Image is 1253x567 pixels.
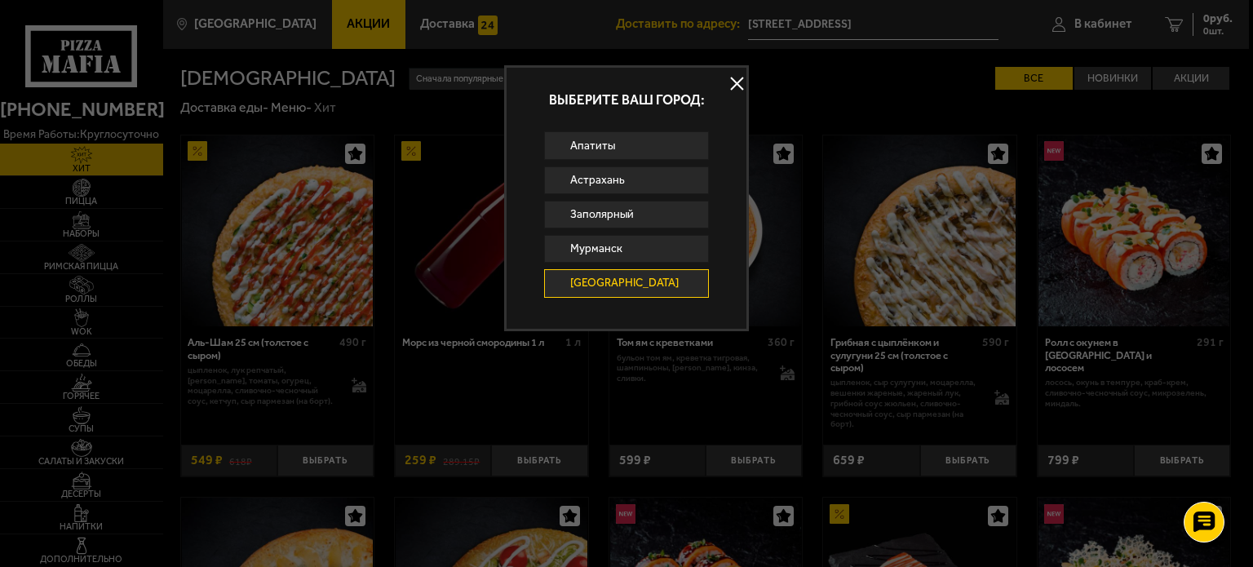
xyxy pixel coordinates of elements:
a: Апатиты [544,131,709,159]
p: Выберите ваш город: [507,93,746,107]
a: Заполярный [544,201,709,228]
a: [GEOGRAPHIC_DATA] [544,269,709,297]
a: Мурманск [544,235,709,263]
a: Астрахань [544,166,709,194]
